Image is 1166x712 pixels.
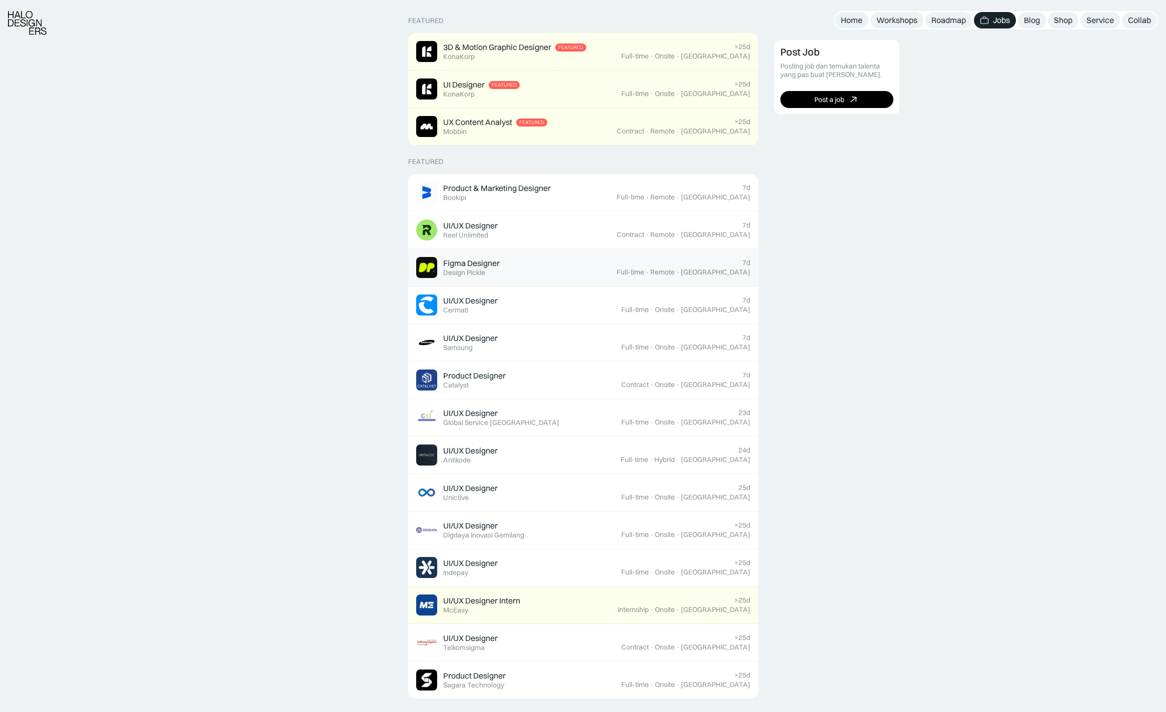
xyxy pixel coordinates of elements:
[676,343,680,351] div: ·
[780,62,893,79] div: Posting job dan temukan talenta yang pas buat [PERSON_NAME].
[681,52,750,60] div: [GEOGRAPHIC_DATA]
[734,42,750,51] div: >25d
[443,90,475,98] div: KonaKorp
[408,474,758,511] a: Job ImageUI/UX DesignerUnictive25dFull-time·Onsite·[GEOGRAPHIC_DATA]
[780,46,820,58] div: Post Job
[617,127,644,135] div: Contract
[443,183,551,193] div: Product & Marketing Designer
[655,643,675,651] div: Onsite
[443,220,498,231] div: UI/UX Designer
[655,530,675,539] div: Onsite
[443,408,498,418] div: UI/UX Designer
[621,418,649,426] div: Full-time
[408,249,758,286] a: Job ImageFigma DesignerDesign Pickle7dFull-time·Remote·[GEOGRAPHIC_DATA]
[443,127,467,136] div: Mobbin
[416,557,437,578] img: Job Image
[655,380,675,389] div: Onsite
[443,643,485,652] div: Telkomsigma
[621,380,649,389] div: Contract
[443,231,488,239] div: Reel Unlimited
[870,12,923,28] a: Workshops
[408,33,758,70] a: Job Image3D & Motion Graphic DesignerFeaturedKonaKorp>25dFull-time·Onsite·[GEOGRAPHIC_DATA]
[416,219,437,240] img: Job Image
[681,127,750,135] div: [GEOGRAPHIC_DATA]
[742,221,750,229] div: 7d
[621,530,649,539] div: Full-time
[621,52,649,60] div: Full-time
[1122,12,1157,28] a: Collab
[416,182,437,203] img: Job Image
[1086,15,1114,25] div: Service
[443,483,498,493] div: UI/UX Designer
[408,361,758,399] a: Job ImageProduct DesignerCatalyst7dContract·Onsite·[GEOGRAPHIC_DATA]
[1048,12,1078,28] a: Shop
[443,306,468,314] div: Cermati
[443,493,469,502] div: Unictive
[443,558,498,568] div: UI/UX Designer
[621,305,649,314] div: Full-time
[416,78,437,99] img: Job Image
[738,408,750,417] div: 23d
[780,91,893,108] a: Post a job
[655,493,675,501] div: Onsite
[443,268,485,277] div: Design Pickle
[443,445,498,456] div: UI/UX Designer
[443,595,520,606] div: UI/UX Designer Intern
[835,12,868,28] a: Home
[621,680,649,689] div: Full-time
[443,381,469,389] div: Catalyst
[621,568,649,576] div: Full-time
[617,193,644,201] div: Full-time
[416,632,437,653] img: Job Image
[408,549,758,586] a: Job ImageUI/UX DesignerIndepay>25dFull-time·Onsite·[GEOGRAPHIC_DATA]
[443,258,500,268] div: Figma Designer
[681,605,750,614] div: [GEOGRAPHIC_DATA]
[650,268,675,276] div: Remote
[676,268,680,276] div: ·
[416,594,437,615] img: Job Image
[519,119,544,125] div: Featured
[621,89,649,98] div: Full-time
[645,193,649,201] div: ·
[416,669,437,690] img: Job Image
[416,519,437,540] img: Job Image
[443,670,506,681] div: Product Designer
[408,174,758,211] a: Job ImageProduct & Marketing DesignerBookipi7dFull-time·Remote·[GEOGRAPHIC_DATA]
[650,380,654,389] div: ·
[681,418,750,426] div: [GEOGRAPHIC_DATA]
[676,127,680,135] div: ·
[650,52,654,60] div: ·
[443,333,498,343] div: UI/UX Designer
[443,418,559,427] div: Global Service [GEOGRAPHIC_DATA]
[416,116,437,137] img: Job Image
[681,455,750,464] div: [GEOGRAPHIC_DATA]
[742,258,750,267] div: 7d
[650,305,654,314] div: ·
[443,568,468,577] div: Indepay
[742,371,750,379] div: 7d
[734,596,750,604] div: >25d
[650,680,654,689] div: ·
[676,455,680,464] div: ·
[738,446,750,454] div: 24d
[681,343,750,351] div: [GEOGRAPHIC_DATA]
[408,70,758,108] a: Job ImageUI DesignerFeaturedKonaKorp>25dFull-time·Onsite·[GEOGRAPHIC_DATA]
[876,15,917,25] div: Workshops
[650,230,675,239] div: Remote
[408,16,444,25] div: Featured
[1024,15,1040,25] div: Blog
[742,333,750,342] div: 7d
[925,12,972,28] a: Roadmap
[993,15,1010,25] div: Jobs
[1054,15,1072,25] div: Shop
[650,127,675,135] div: Remote
[408,436,758,474] a: Job ImageUI/UX DesignerAntikode24dFull-time·Hybrid·[GEOGRAPHIC_DATA]
[408,661,758,699] a: Job ImageProduct DesignerSagara Technology>25dFull-time·Onsite·[GEOGRAPHIC_DATA]
[408,399,758,436] a: Job ImageUI/UX DesignerGlobal Service [GEOGRAPHIC_DATA]23dFull-time·Onsite·[GEOGRAPHIC_DATA]
[681,643,750,651] div: [GEOGRAPHIC_DATA]
[681,193,750,201] div: [GEOGRAPHIC_DATA]
[443,117,512,127] div: UX Content Analyst
[650,605,654,614] div: ·
[681,680,750,689] div: [GEOGRAPHIC_DATA]
[676,418,680,426] div: ·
